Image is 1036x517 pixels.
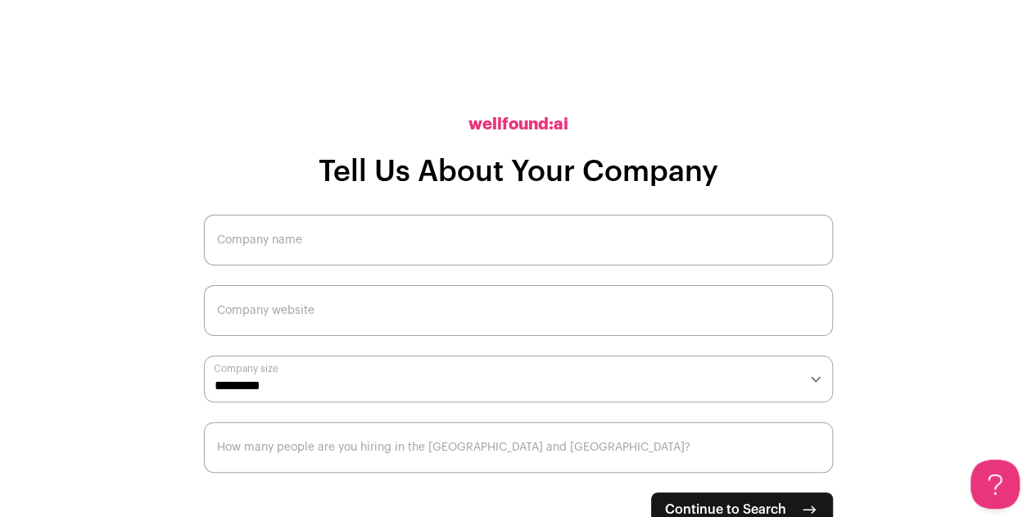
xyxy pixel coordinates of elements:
h2: wellfound:ai [468,113,568,136]
h1: Tell Us About Your Company [319,156,718,188]
input: How many people are you hiring in the US and Canada? [204,422,833,473]
iframe: Help Scout Beacon - Open [970,460,1020,509]
input: Company name [204,215,833,265]
input: Company website [204,285,833,336]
